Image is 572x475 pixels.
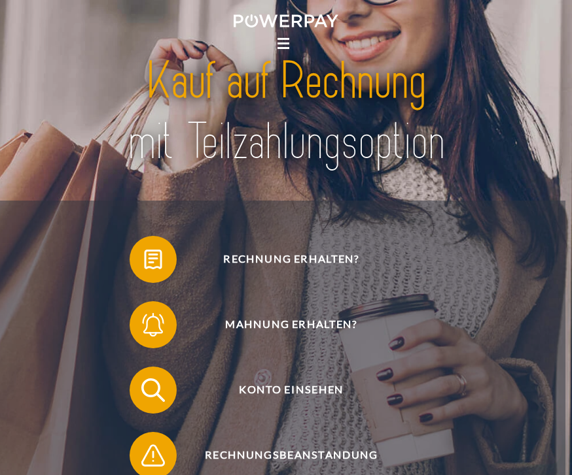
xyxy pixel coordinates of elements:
img: title-powerpay_de.svg [90,48,482,176]
button: Konto einsehen [130,367,436,414]
span: Rechnung erhalten? [147,236,436,283]
img: logo-powerpay-white.svg [234,14,339,27]
img: qb_bell.svg [139,310,168,339]
button: Rechnung erhalten? [130,236,436,283]
span: Mahnung erhalten? [147,301,436,348]
button: Mahnung erhalten? [130,301,436,348]
img: qb_warning.svg [139,440,168,470]
a: Mahnung erhalten? [113,299,453,351]
a: Rechnung erhalten? [113,233,453,286]
span: Konto einsehen [147,367,436,414]
img: qb_search.svg [139,375,168,404]
a: Konto einsehen [113,364,453,416]
img: qb_bill.svg [139,244,168,274]
iframe: Schaltfläche zum Öffnen des Messaging-Fensters [520,423,562,465]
